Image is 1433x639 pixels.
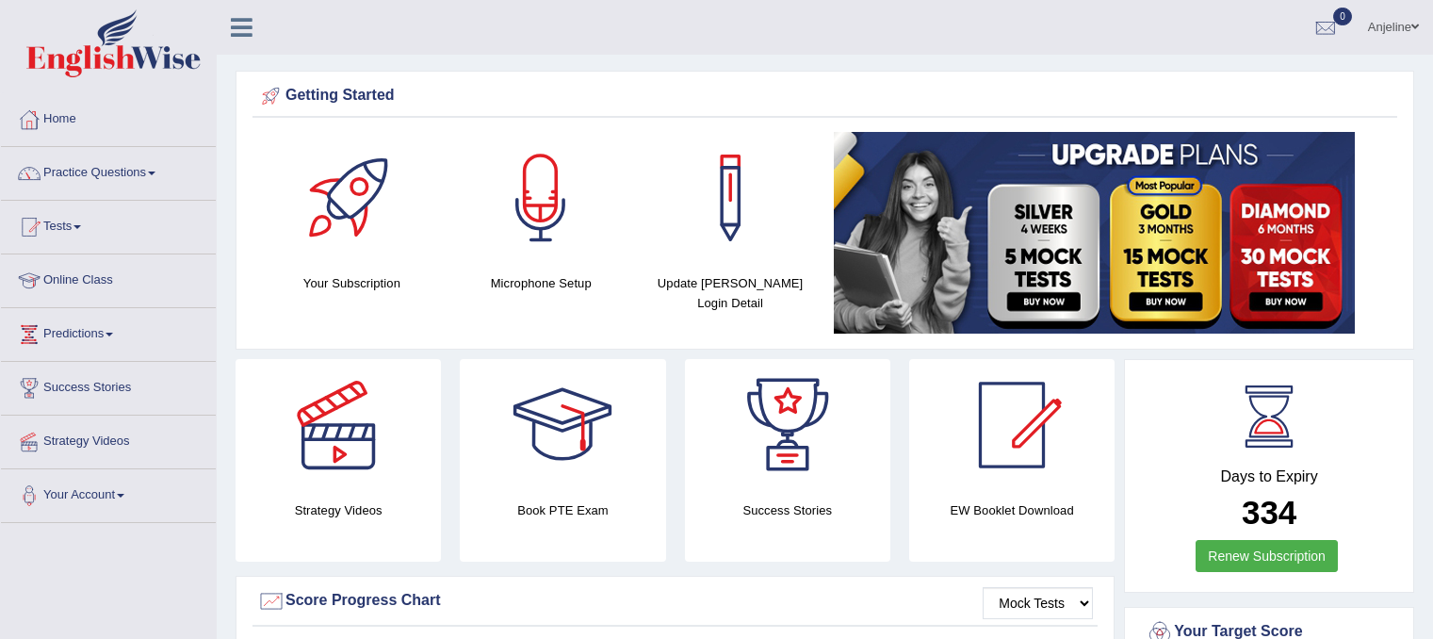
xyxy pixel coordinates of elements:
b: 334 [1242,494,1296,531]
div: Score Progress Chart [257,587,1093,615]
h4: Days to Expiry [1146,468,1392,485]
a: Success Stories [1,362,216,409]
a: Home [1,93,216,140]
a: Strategy Videos [1,416,216,463]
span: 0 [1333,8,1352,25]
div: Getting Started [257,82,1392,110]
h4: Book PTE Exam [460,500,665,520]
h4: Success Stories [685,500,890,520]
a: Your Account [1,469,216,516]
h4: Microphone Setup [456,273,627,293]
a: Practice Questions [1,147,216,194]
h4: Strategy Videos [236,500,441,520]
a: Renew Subscription [1196,540,1338,572]
h4: Your Subscription [267,273,437,293]
img: small5.jpg [834,132,1355,334]
a: Tests [1,201,216,248]
h4: EW Booklet Download [909,500,1115,520]
a: Predictions [1,308,216,355]
h4: Update [PERSON_NAME] Login Detail [645,273,816,313]
a: Online Class [1,254,216,302]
